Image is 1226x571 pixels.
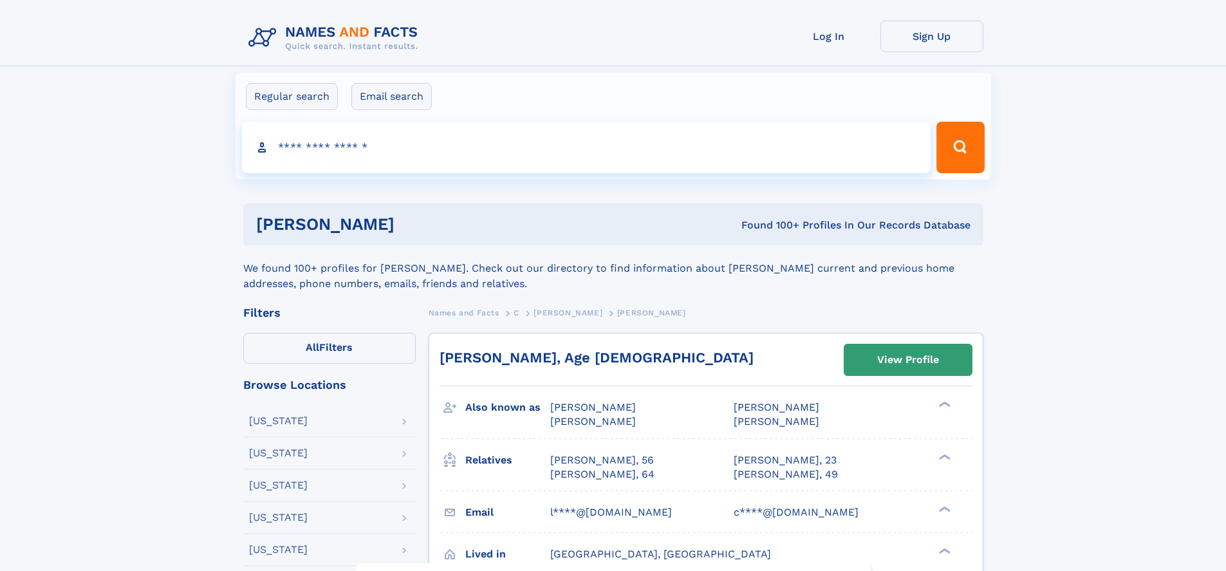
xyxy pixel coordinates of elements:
[465,397,550,418] h3: Also known as
[249,480,308,491] div: [US_STATE]
[936,547,951,555] div: ❯
[249,416,308,426] div: [US_STATE]
[246,83,338,110] label: Regular search
[880,21,983,52] a: Sign Up
[734,467,838,482] a: [PERSON_NAME], 49
[550,548,771,560] span: [GEOGRAPHIC_DATA], [GEOGRAPHIC_DATA]
[465,543,550,565] h3: Lived in
[440,350,754,366] a: [PERSON_NAME], Age [DEMOGRAPHIC_DATA]
[936,122,984,173] button: Search Button
[734,415,819,427] span: [PERSON_NAME]
[249,448,308,458] div: [US_STATE]
[844,344,972,375] a: View Profile
[550,415,636,427] span: [PERSON_NAME]
[465,501,550,523] h3: Email
[256,216,568,232] h1: [PERSON_NAME]
[514,304,519,321] a: C
[877,345,939,375] div: View Profile
[243,379,416,391] div: Browse Locations
[568,218,971,232] div: Found 100+ Profiles In Our Records Database
[550,453,654,467] a: [PERSON_NAME], 56
[734,453,837,467] a: [PERSON_NAME], 23
[514,308,519,317] span: C
[242,122,931,173] input: search input
[936,400,951,409] div: ❯
[243,245,983,292] div: We found 100+ profiles for [PERSON_NAME]. Check out our directory to find information about [PERS...
[465,449,550,471] h3: Relatives
[243,21,429,55] img: Logo Names and Facts
[550,467,655,482] a: [PERSON_NAME], 64
[617,308,686,317] span: [PERSON_NAME]
[534,308,602,317] span: [PERSON_NAME]
[249,512,308,523] div: [US_STATE]
[306,341,319,353] span: All
[429,304,499,321] a: Names and Facts
[936,453,951,461] div: ❯
[249,545,308,555] div: [US_STATE]
[243,333,416,364] label: Filters
[534,304,602,321] a: [PERSON_NAME]
[550,401,636,413] span: [PERSON_NAME]
[351,83,432,110] label: Email search
[777,21,880,52] a: Log In
[734,401,819,413] span: [PERSON_NAME]
[243,307,416,319] div: Filters
[936,505,951,513] div: ❯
